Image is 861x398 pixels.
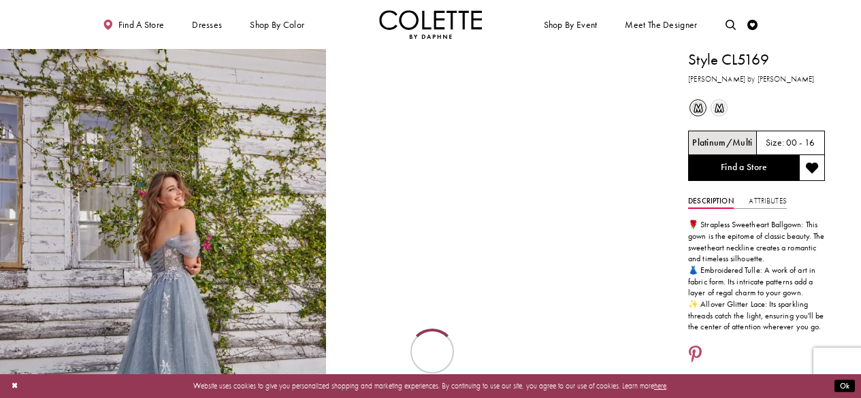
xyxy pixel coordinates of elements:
[786,138,815,148] h5: 00 - 16
[379,10,483,39] a: Visit Home Page
[692,138,752,148] h5: Chosen color
[625,20,697,30] span: Meet the designer
[192,20,222,30] span: Dresses
[749,194,786,209] a: Attributes
[723,10,738,39] a: Toggle search
[189,10,225,39] span: Dresses
[688,155,799,181] a: Find a Store
[688,49,825,71] h1: Style CL5169
[250,20,304,30] span: Shop by color
[688,97,825,118] div: Product color controls state depends on size chosen
[688,219,825,333] div: 🌹 Strapless Sweetheart Ballgown: This gown is the epitome of classic beauty. The sweetheart neckl...
[745,10,761,39] a: Check Wishlist
[688,73,825,85] h3: [PERSON_NAME] by [PERSON_NAME]
[766,137,784,149] span: Size:
[623,10,700,39] a: Meet the designer
[688,98,708,118] div: Platinum/Multi
[544,20,598,30] span: Shop By Event
[688,346,702,365] a: Share using Pinterest - Opens in new tab
[654,381,666,391] a: here
[6,377,23,395] button: Close Dialog
[101,10,167,39] a: Find a store
[379,10,483,39] img: Colette by Daphne
[331,49,657,212] video: Style CL5169 Colette by Daphne #1 autoplay loop mute video
[248,10,307,39] span: Shop by color
[74,379,787,393] p: Website uses cookies to give you personalized shopping and marketing experiences. By continuing t...
[834,380,855,393] button: Submit Dialog
[688,194,734,209] a: Description
[118,20,165,30] span: Find a store
[709,98,729,118] div: Diamond White/Multi
[541,10,600,39] span: Shop By Event
[799,155,825,181] button: Add to wishlist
